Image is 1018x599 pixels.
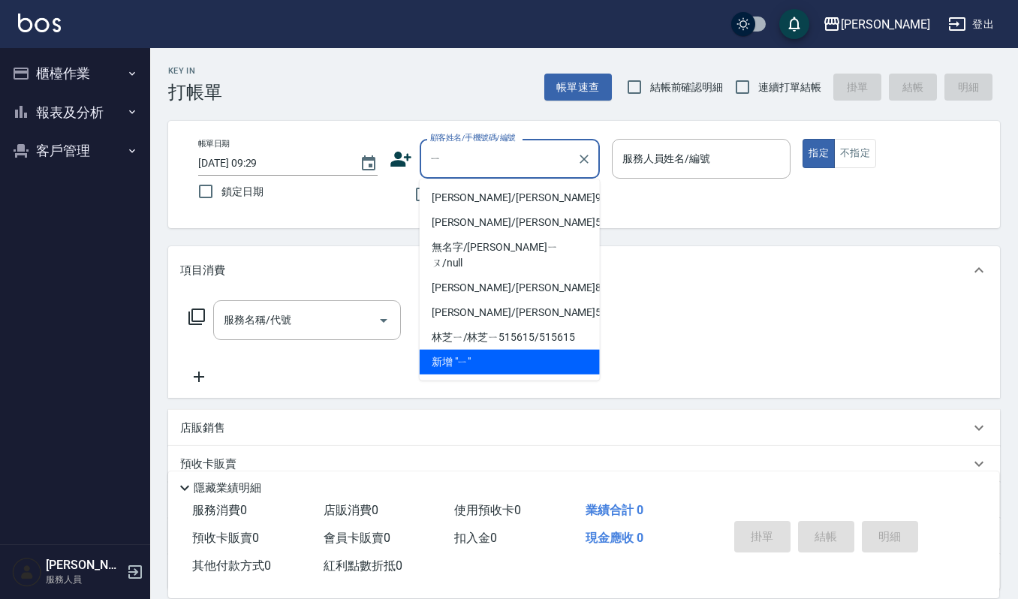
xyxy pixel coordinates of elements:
[198,151,345,176] input: YYYY/MM/DD hh:mm
[192,558,271,573] span: 其他付款方式 0
[420,325,600,350] li: 林芝ㄧ/林芝ㄧ515615/515615
[803,139,835,168] button: 指定
[180,456,236,472] p: 預收卡販賣
[324,531,390,545] span: 會員卡販賣 0
[834,139,876,168] button: 不指定
[841,15,930,34] div: [PERSON_NAME]
[351,146,387,182] button: Choose date, selected date is 2025-08-14
[12,557,42,587] img: Person
[324,503,378,517] span: 店販消費 0
[168,410,1000,446] div: 店販銷售
[192,531,259,545] span: 預收卡販賣 0
[420,275,600,300] li: [PERSON_NAME]/[PERSON_NAME]85456/85456
[194,480,261,496] p: 隱藏業績明細
[221,184,264,200] span: 鎖定日期
[420,235,600,275] li: 無名字/[PERSON_NAME]ㄧㄡ/null
[758,80,821,95] span: 連續打單結帳
[46,558,122,573] h5: [PERSON_NAME]
[168,66,222,76] h2: Key In
[942,11,1000,38] button: 登出
[420,350,600,375] li: 新增 "ㄧ"
[817,9,936,40] button: [PERSON_NAME]
[779,9,809,39] button: save
[168,446,1000,482] div: 預收卡販賣
[586,503,643,517] span: 業績合計 0
[6,93,144,132] button: 報表及分析
[192,503,247,517] span: 服務消費 0
[6,54,144,93] button: 櫃檯作業
[454,503,521,517] span: 使用預收卡 0
[324,558,402,573] span: 紅利點數折抵 0
[650,80,724,95] span: 結帳前確認明細
[180,420,225,436] p: 店販銷售
[574,149,595,170] button: Clear
[544,74,612,101] button: 帳單速查
[420,210,600,235] li: [PERSON_NAME]/[PERSON_NAME]561/561
[430,132,516,143] label: 顧客姓名/手機號碼/編號
[420,300,600,325] li: [PERSON_NAME]/[PERSON_NAME]5626/5626
[180,263,225,278] p: 項目消費
[6,131,144,170] button: 客戶管理
[18,14,61,32] img: Logo
[198,138,230,149] label: 帳單日期
[46,573,122,586] p: 服務人員
[168,82,222,103] h3: 打帳單
[586,531,643,545] span: 現金應收 0
[454,531,497,545] span: 扣入金 0
[372,309,396,333] button: Open
[168,246,1000,294] div: 項目消費
[420,185,600,210] li: [PERSON_NAME]/[PERSON_NAME]9858/9858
